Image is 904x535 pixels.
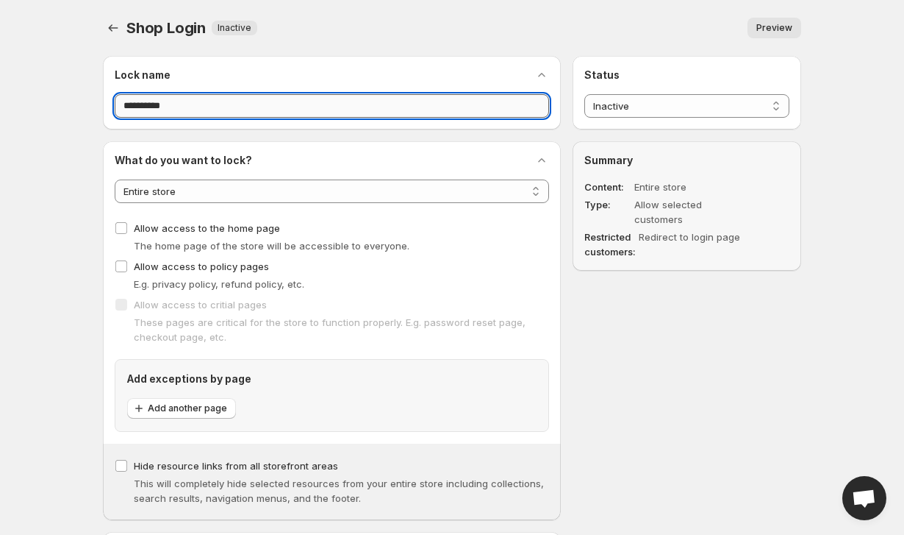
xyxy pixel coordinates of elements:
[115,153,252,168] h2: What do you want to lock?
[148,403,227,414] span: Add another page
[756,22,792,34] span: Preview
[747,18,801,38] button: Preview
[103,18,123,38] button: Back
[584,68,789,82] h2: Status
[134,261,269,272] span: Allow access to policy pages
[127,372,537,386] h2: Add exceptions by page
[127,398,236,419] button: Add another page
[134,299,267,311] span: Allow access to critial pages
[584,153,789,168] h2: Summary
[134,478,544,504] span: This will completely hide selected resources from your entire store including collections, search...
[126,19,206,37] span: Shop Login
[634,197,747,227] dd: Allow selected customers
[584,180,631,194] dt: Content:
[218,22,251,34] span: Inactive
[134,240,409,252] span: The home page of the store will be accessible to everyone.
[134,222,280,234] span: Allow access to the home page
[634,180,747,194] dd: Entire store
[584,230,636,259] dt: Restricted customers:
[639,230,752,259] dd: Redirect to login page
[134,278,304,290] span: E.g. privacy policy, refund policy, etc.
[134,460,338,472] span: Hide resource links from all storefront areas
[842,476,886,520] a: Open chat
[115,68,171,82] h2: Lock name
[134,316,525,343] span: These pages are critical for the store to function properly. E.g. password reset page, checkout p...
[584,197,631,227] dt: Type:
